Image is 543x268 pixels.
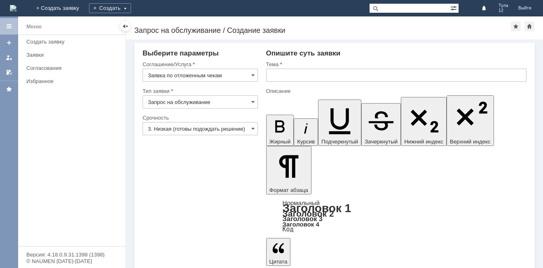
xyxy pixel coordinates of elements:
[23,49,124,61] a: Заявки
[294,118,318,146] button: Курсив
[2,36,16,49] a: Создать заявку
[404,139,443,145] span: Нижний индекс
[269,187,308,193] span: Формат абзаца
[10,5,16,12] a: Перейти на домашнюю страницу
[23,35,124,48] a: Создать заявку
[283,202,351,215] a: Заголовок 1
[134,26,511,35] div: Запрос на обслуживание / Создание заявки
[10,5,16,12] img: logo
[26,78,111,84] div: Избранное
[266,238,291,266] button: Цитата
[297,139,315,145] span: Курсив
[269,139,291,145] span: Жирный
[26,259,117,264] div: © NAUMEN [DATE]-[DATE]
[266,146,311,194] button: Формат абзаца
[266,115,294,146] button: Жирный
[143,115,256,120] div: Срочность
[266,200,527,232] div: Формат абзаца
[89,3,131,13] div: Создать
[266,49,341,57] span: Опишите суть заявки
[143,88,256,94] div: Тип заявки
[361,103,401,146] button: Зачеркнутый
[143,49,219,57] span: Выберите параметры
[318,99,361,146] button: Подчеркнутый
[447,95,494,146] button: Верхний индекс
[120,21,130,31] div: Скрыть меню
[283,221,319,228] a: Заголовок 4
[26,39,120,45] div: Создать заявку
[499,8,508,13] span: 12
[269,259,288,265] span: Цитата
[266,88,525,94] div: Описание
[511,21,521,31] div: Добавить в избранное
[401,97,447,146] button: Нижний индекс
[143,62,256,67] div: Соглашение/Услуга
[2,51,16,64] a: Мои заявки
[450,4,459,12] span: Расширенный поиск
[266,62,525,67] div: Тема
[2,66,16,79] a: Мои согласования
[283,226,294,233] a: Код
[26,22,42,32] div: Меню
[524,21,534,31] div: Сделать домашней страницей
[283,199,320,206] a: Нормальный
[26,252,117,257] div: Версия: 4.18.0.9.31.1398 (1398)
[283,209,334,218] a: Заголовок 2
[365,139,398,145] span: Зачеркнутый
[23,62,124,74] a: Согласования
[283,215,323,222] a: Заголовок 3
[26,65,120,71] div: Согласования
[321,139,358,145] span: Подчеркнутый
[450,139,491,145] span: Верхний индекс
[499,3,508,8] span: Тула
[26,52,120,58] div: Заявки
